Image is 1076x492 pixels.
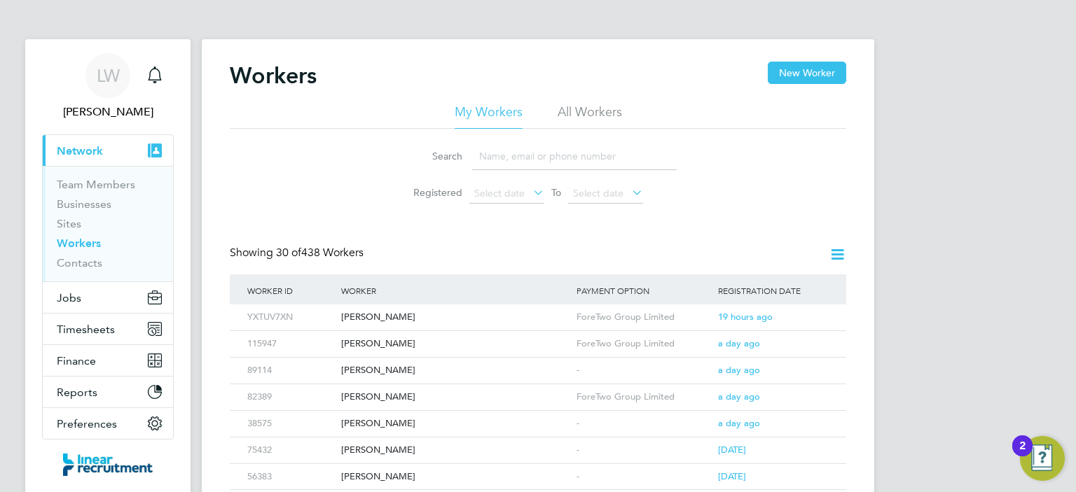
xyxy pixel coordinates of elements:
[57,197,111,211] a: Businesses
[43,345,173,376] button: Finance
[244,410,832,422] a: 38575[PERSON_NAME]-a day ago
[573,331,715,357] div: ForeTwo Group Limited
[57,144,103,157] span: Network
[57,386,97,399] span: Reports
[718,364,760,376] span: a day ago
[43,408,173,439] button: Preferences
[43,135,173,166] button: Network
[573,411,715,437] div: -
[43,282,173,313] button: Jobs
[276,246,301,260] span: 30 of
[42,53,174,120] a: LW[PERSON_NAME]
[399,186,462,199] label: Registered
[244,384,832,395] a: 82389[PERSON_NAME]ForeTwo Group Limiteda day ago
[244,357,832,369] a: 89114[PERSON_NAME]-a day ago
[768,62,846,84] button: New Worker
[573,384,715,410] div: ForeTwo Group Limited
[42,454,174,476] a: Go to home page
[715,274,832,307] div: Registration Date
[244,358,338,384] div: 89114
[276,246,364,260] span: 438 Workers
[718,337,760,349] span: a day ago
[1020,436,1065,481] button: Open Resource Center, 2 new notifications
[42,104,174,120] span: Laura Wilson
[57,178,135,191] a: Team Members
[573,437,715,463] div: -
[573,358,715,384] div: -
[338,274,573,307] div: Worker
[573,274,715,307] div: Payment Option
[455,104,523,129] li: My Workers
[474,187,525,199] span: Select date
[244,304,832,316] a: YXTUV7XN[PERSON_NAME]ForeTwo Group Limited19 hours ago
[338,304,573,330] div: [PERSON_NAME]
[338,411,573,437] div: [PERSON_NAME]
[57,354,96,367] span: Finance
[244,437,832,449] a: 75432[PERSON_NAME]-[DATE]
[244,331,338,357] div: 115947
[57,256,102,269] a: Contacts
[244,464,338,490] div: 56383
[573,464,715,490] div: -
[230,62,317,90] h2: Workers
[472,143,677,170] input: Name, email or phone number
[718,470,746,482] span: [DATE]
[338,384,573,410] div: [PERSON_NAME]
[244,304,338,330] div: YXTUV7XN
[43,166,173,281] div: Network
[718,391,760,402] span: a day ago
[57,291,81,304] span: Jobs
[338,358,573,384] div: [PERSON_NAME]
[244,274,338,307] div: Worker ID
[230,246,366,260] div: Showing
[57,217,81,230] a: Sites
[244,411,338,437] div: 38575
[547,183,565,202] span: To
[244,437,338,463] div: 75432
[244,384,338,410] div: 82389
[57,417,117,430] span: Preferences
[399,150,462,162] label: Search
[558,104,622,129] li: All Workers
[57,237,101,250] a: Workers
[43,314,173,344] button: Timesheets
[338,464,573,490] div: [PERSON_NAME]
[718,417,760,429] span: a day ago
[244,330,832,342] a: 115947[PERSON_NAME]ForeTwo Group Limiteda day ago
[1019,446,1026,464] div: 2
[573,187,623,199] span: Select date
[244,463,832,475] a: 56383[PERSON_NAME]-[DATE]
[573,304,715,330] div: ForeTwo Group Limited
[338,437,573,463] div: [PERSON_NAME]
[97,66,120,85] span: LW
[43,377,173,407] button: Reports
[718,444,746,456] span: [DATE]
[57,323,115,336] span: Timesheets
[63,454,153,476] img: linearrecruitment-logo-retina.png
[718,311,773,323] span: 19 hours ago
[338,331,573,357] div: [PERSON_NAME]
